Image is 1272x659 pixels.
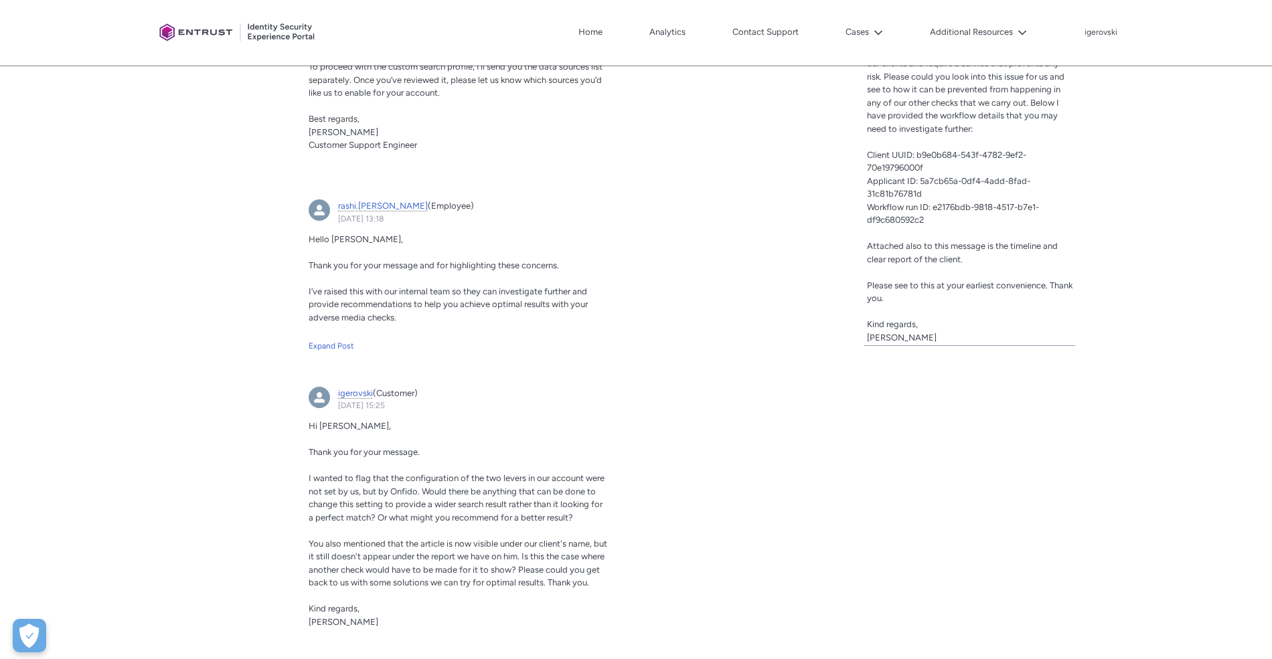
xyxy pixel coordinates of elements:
[338,401,385,410] a: [DATE] 15:25
[301,191,617,371] article: rashi.gupta, 09 September 2025 at 13:18
[309,199,330,221] img: External User - rashi.gupta (null)
[428,201,474,211] span: (Employee)
[646,22,689,42] a: Analytics, opens in new tab
[309,539,607,588] span: You also mentioned that the article is now visible under our client's name, but it still doesn't ...
[842,22,886,42] button: Cases
[309,140,417,150] span: Customer Support Engineer
[309,387,330,408] img: igerovski
[1085,28,1117,37] p: igerovski
[309,260,559,270] span: Thank you for your message and for highlighting these concerns.
[309,421,391,431] span: Hi [PERSON_NAME],
[338,388,373,399] a: igerovski
[729,22,802,42] a: Contact Support
[927,22,1030,42] button: Additional Resources
[309,199,330,221] div: rashi.gupta
[309,473,605,523] span: I wanted to flag that the configuration of the two levers in our account were not set by us, but ...
[309,62,603,98] span: To proceed with the custom search profile, I’ll send you the data sources list separately. Once y...
[309,114,360,124] span: Best regards,
[13,619,46,652] div: Cookie Preferences
[309,603,360,614] span: Kind regards,
[309,447,420,457] span: Thank you for your message.
[373,388,418,398] span: (Customer)
[309,234,403,244] span: Hello [PERSON_NAME],
[1034,353,1272,659] iframe: Qualified Messenger
[575,22,606,42] a: Home
[309,617,378,627] span: [PERSON_NAME]
[309,127,378,137] span: [PERSON_NAME]
[309,286,588,322] span: I’ve raised this with our internal team so they can investigate further and provide recommendatio...
[1084,25,1118,38] button: User Profile igerovski
[27,143,301,155] li: adverse_media_exact_match_only
[309,340,609,352] a: Expand Post
[338,214,384,223] a: [DATE] 13:18
[27,131,301,143] li: all_words_mandatory_pep_warn_fp_am
[13,619,46,652] button: Open Preferences
[338,201,428,211] a: rashi.[PERSON_NAME]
